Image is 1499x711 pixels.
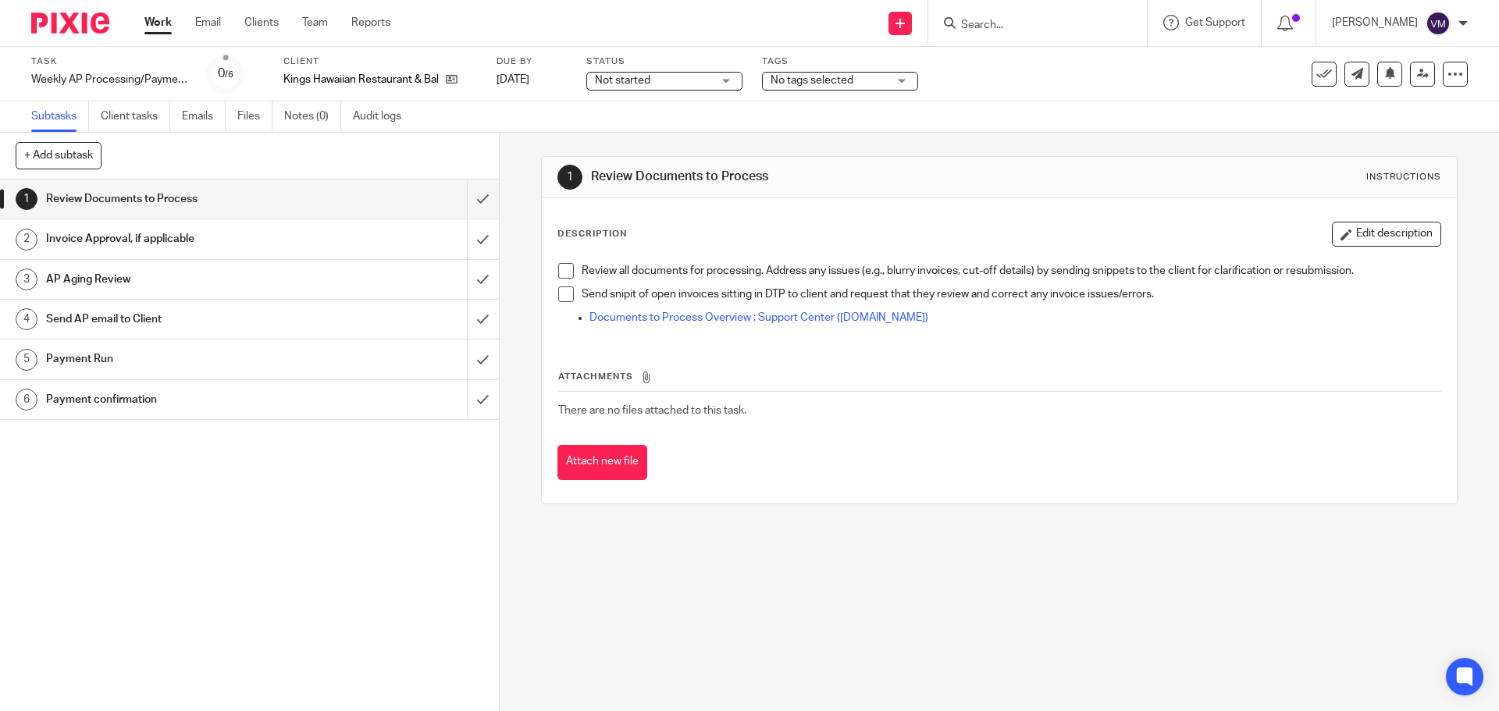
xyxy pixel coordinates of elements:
a: Clients [244,15,279,30]
div: 2 [16,229,37,251]
div: 6 [16,389,37,411]
div: 1 [557,165,582,190]
div: 0 [218,65,233,83]
div: 1 [16,188,37,210]
a: Notes (0) [284,101,341,132]
a: Team [302,15,328,30]
div: Instructions [1366,171,1441,183]
label: Due by [497,55,567,68]
a: Email [195,15,221,30]
small: /6 [225,70,233,79]
span: There are no files attached to this task. [558,405,746,416]
a: Subtasks [31,101,89,132]
span: Get Support [1185,17,1245,28]
a: Audit logs [353,101,413,132]
label: Task [31,55,187,68]
h1: Review Documents to Process [591,169,1033,185]
a: Emails [182,101,226,132]
h1: Payment confirmation [46,388,316,411]
button: Edit description [1332,222,1441,247]
p: Kings Hawaiian Restaurant & Bakery [283,72,438,87]
button: + Add subtask [16,142,101,169]
input: Search [960,19,1100,33]
label: Status [586,55,742,68]
h1: Send AP email to Client [46,308,316,331]
h1: Review Documents to Process [46,187,316,211]
h1: AP Aging Review [46,268,316,291]
div: Weekly AP Processing/Payment [31,72,187,87]
a: Files [237,101,272,132]
p: [PERSON_NAME] [1332,15,1418,30]
img: svg%3E [1426,11,1451,36]
img: Pixie [31,12,109,34]
h1: Payment Run [46,347,316,371]
a: Documents to Process Overview : Support Center ([DOMAIN_NAME]) [589,312,928,323]
a: Work [144,15,172,30]
a: Reports [351,15,390,30]
p: Send snipit of open invoices sitting in DTP to client and request that they review and correct an... [582,286,1440,302]
span: [DATE] [497,74,529,85]
label: Client [283,55,477,68]
label: Tags [762,55,918,68]
a: Client tasks [101,101,170,132]
p: Review all documents for processing. Address any issues (e.g., blurry invoices, cut-off details) ... [582,263,1440,279]
div: 3 [16,268,37,290]
span: Not started [595,75,650,86]
div: 5 [16,349,37,371]
p: Description [557,228,627,240]
div: 4 [16,308,37,330]
span: No tags selected [771,75,853,86]
span: Attachments [558,372,633,381]
h1: Invoice Approval, if applicable [46,227,316,251]
button: Attach new file [557,445,647,480]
